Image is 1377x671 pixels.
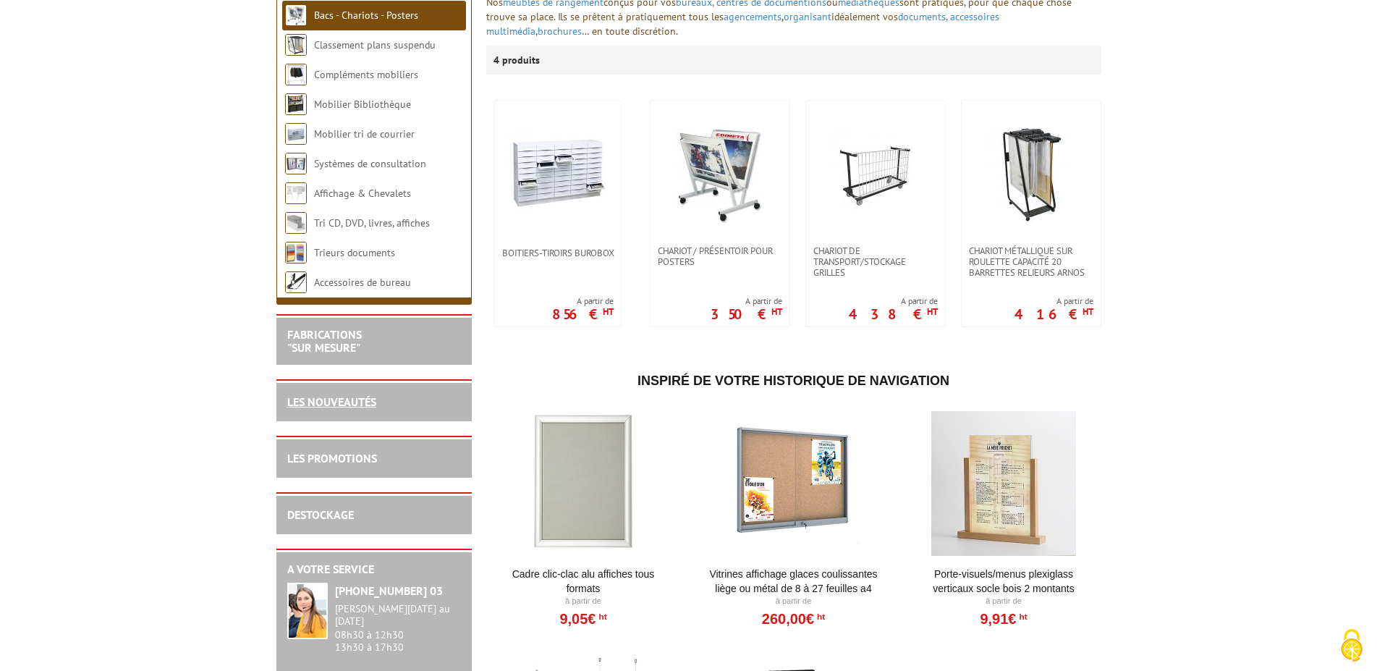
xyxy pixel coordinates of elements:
[980,615,1027,623] a: 9,91€HT
[849,295,938,307] span: A partir de
[314,157,426,170] a: Systèmes de consultation
[314,187,411,200] a: Affichage & Chevalets
[658,245,782,267] span: Chariot / Présentoir pour posters
[724,10,781,23] a: agencements
[915,567,1093,596] a: Porte-Visuels/Menus Plexiglass Verticaux Socle Bois 2 Montants
[1334,628,1370,664] img: Cookies (fenêtre modale)
[287,583,328,639] img: widget-service.jpg
[1326,622,1377,671] button: Cookies (fenêtre modale)
[314,216,430,229] a: Tri CD, DVD, livres, affiches
[285,182,307,204] img: Affichage & Chevalets
[711,310,782,318] p: 350 €
[285,34,307,56] img: Classement plans suspendu
[287,327,362,355] a: FABRICATIONS"Sur Mesure"
[762,615,825,623] a: 260,00€HT
[285,123,307,145] img: Mobilier tri de courrier
[1082,305,1093,318] sup: HT
[314,9,418,22] a: Bacs - Chariots - Posters
[287,507,354,522] a: DESTOCKAGE
[552,295,614,307] span: A partir de
[494,596,673,607] p: À partir de
[596,612,606,622] sup: HT
[849,310,938,318] p: 438 €
[502,248,614,258] span: Boitiers-tiroirs Burobox
[486,10,999,38] a: accessoires multimédia
[285,153,307,174] img: Systèmes de consultation
[915,596,1093,607] p: À partir de
[669,122,771,224] img: Chariot / Présentoir pour posters
[784,10,831,23] a: organisant
[285,212,307,234] img: Tri CD, DVD, livres, affiches
[898,10,947,23] a: documents,
[335,603,461,653] div: 08h30 à 12h30 13h30 à 17h30
[538,25,582,38] a: brochures
[287,394,376,409] a: LES NOUVEAUTÉS
[771,305,782,318] sup: HT
[287,451,377,465] a: LES PROMOTIONS
[651,245,789,267] a: Chariot / Présentoir pour posters
[806,245,945,278] a: Chariot de transport/stockage Grilles
[927,305,938,318] sup: HT
[969,245,1093,278] span: Chariot métallique sur roulette capacité 20 barrettes relieurs ARNOS
[813,245,938,278] span: Chariot de transport/stockage Grilles
[711,295,782,307] span: A partir de
[285,93,307,115] img: Mobilier Bibliothèque
[285,64,307,85] img: Compléments mobiliers
[552,310,614,318] p: 856 €
[314,38,436,51] a: Classement plans suspendu
[314,246,395,259] a: Trieurs documents
[495,248,621,258] a: Boitiers-tiroirs Burobox
[314,127,415,140] a: Mobilier tri de courrier
[603,305,614,318] sup: HT
[559,615,606,623] a: 9,05€HT
[493,46,548,75] p: 4 produits
[1014,295,1093,307] span: A partir de
[962,245,1101,278] a: Chariot métallique sur roulette capacité 20 barrettes relieurs ARNOS
[285,242,307,263] img: Trieurs documents
[980,122,1082,224] img: Chariot métallique sur roulette capacité 20 barrettes relieurs ARNOS
[314,98,411,111] a: Mobilier Bibliothèque
[704,596,883,607] p: À partir de
[507,122,609,224] img: Boitiers-tiroirs Burobox
[494,567,673,596] a: Cadre Clic-Clac Alu affiches tous formats
[1014,310,1093,318] p: 416 €
[314,276,411,289] a: Accessoires de bureau
[637,374,949,388] span: Inspiré de votre historique de navigation
[825,122,926,224] img: Chariot de transport/stockage Grilles
[285,4,307,26] img: Bacs - Chariots - Posters
[285,271,307,293] img: Accessoires de bureau
[704,567,883,596] a: Vitrines affichage glaces coulissantes liège ou métal de 8 à 27 feuilles A4
[1016,612,1027,622] sup: HT
[335,603,461,628] div: [PERSON_NAME][DATE] au [DATE]
[814,612,825,622] sup: HT
[314,68,418,81] a: Compléments mobiliers
[287,563,461,576] h2: A votre service
[335,583,443,598] strong: [PHONE_NUMBER] 03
